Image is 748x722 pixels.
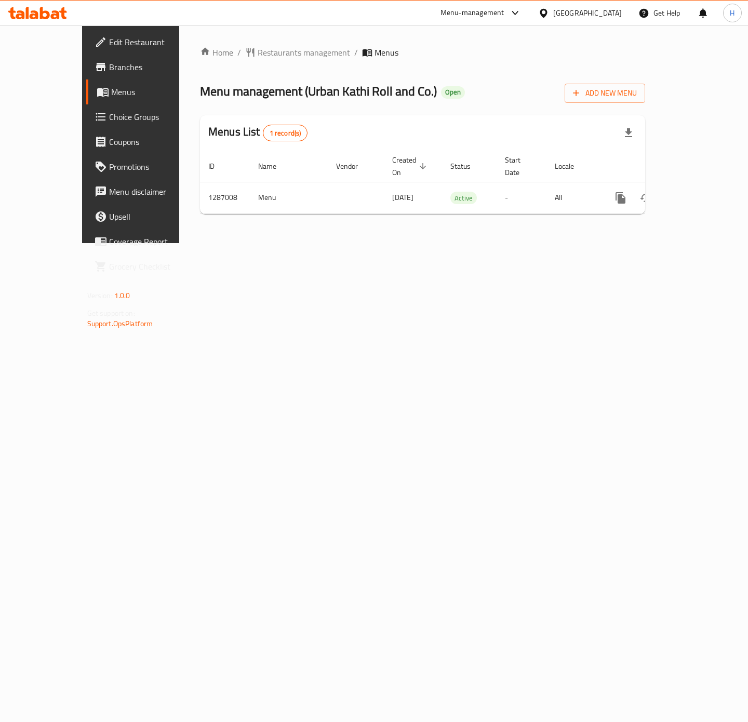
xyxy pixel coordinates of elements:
[263,128,308,138] span: 1 record(s)
[245,46,350,59] a: Restaurants management
[109,235,198,248] span: Coverage Report
[553,7,622,19] div: [GEOGRAPHIC_DATA]
[555,160,587,172] span: Locale
[111,86,198,98] span: Menus
[633,185,658,210] button: Change Status
[86,254,207,279] a: Grocery Checklist
[109,185,198,198] span: Menu disclaimer
[336,160,371,172] span: Vendor
[86,129,207,154] a: Coupons
[237,46,241,59] li: /
[86,79,207,104] a: Menus
[258,160,290,172] span: Name
[86,229,207,254] a: Coverage Report
[87,317,153,330] a: Support.OpsPlatform
[109,61,198,73] span: Branches
[109,111,198,123] span: Choice Groups
[200,46,233,59] a: Home
[200,182,250,213] td: 1287008
[565,84,645,103] button: Add New Menu
[441,88,465,97] span: Open
[86,104,207,129] a: Choice Groups
[109,36,198,48] span: Edit Restaurant
[208,124,308,141] h2: Menus List
[263,125,308,141] div: Total records count
[375,46,398,59] span: Menus
[200,46,645,59] nav: breadcrumb
[250,182,328,213] td: Menu
[573,87,637,100] span: Add New Menu
[608,185,633,210] button: more
[450,160,484,172] span: Status
[258,46,350,59] span: Restaurants management
[86,30,207,55] a: Edit Restaurant
[497,182,546,213] td: -
[86,179,207,204] a: Menu disclaimer
[600,151,716,182] th: Actions
[109,136,198,148] span: Coupons
[450,192,477,204] span: Active
[440,7,504,19] div: Menu-management
[505,154,534,179] span: Start Date
[546,182,600,213] td: All
[354,46,358,59] li: /
[109,161,198,173] span: Promotions
[109,260,198,273] span: Grocery Checklist
[114,289,130,302] span: 1.0.0
[87,289,113,302] span: Version:
[109,210,198,223] span: Upsell
[86,154,207,179] a: Promotions
[441,86,465,99] div: Open
[200,79,437,103] span: Menu management ( Urban Kathi Roll and Co. )
[200,151,716,214] table: enhanced table
[86,55,207,79] a: Branches
[392,154,430,179] span: Created On
[208,160,228,172] span: ID
[616,121,641,145] div: Export file
[392,191,413,204] span: [DATE]
[730,7,734,19] span: H
[86,204,207,229] a: Upsell
[87,306,135,320] span: Get support on:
